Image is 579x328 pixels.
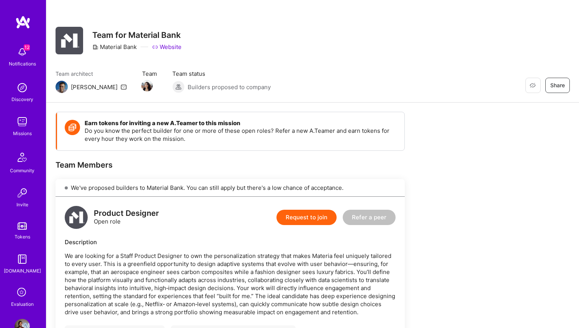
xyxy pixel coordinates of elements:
h4: Earn tokens for inviting a new A.Teamer to this mission [85,120,397,127]
img: teamwork [15,114,30,129]
button: Share [545,78,570,93]
div: Description [65,238,396,246]
p: We are looking for a Staff Product Designer to own the personalization strategy that makes Materi... [65,252,396,316]
div: Discovery [11,95,33,103]
img: guide book [15,251,30,267]
img: Team Architect [56,81,68,93]
h3: Team for Material Bank [92,30,182,40]
img: logo [15,15,31,29]
i: icon Mail [121,84,127,90]
div: Community [10,166,34,175]
img: bell [15,44,30,60]
img: Company Logo [56,27,83,54]
img: Token icon [65,120,80,135]
p: Do you know the perfect builder for one or more of these open roles? Refer a new A.Teamer and ear... [85,127,397,143]
span: Team [142,70,157,78]
div: Notifications [9,60,36,68]
div: [DOMAIN_NAME] [4,267,41,275]
a: Website [152,43,182,51]
span: Builders proposed to company [188,83,271,91]
img: discovery [15,80,30,95]
img: logo [65,206,88,229]
button: Request to join [276,210,337,225]
i: icon SelectionTeam [15,286,29,300]
div: Product Designer [94,209,159,217]
div: Team Members [56,160,405,170]
div: Invite [16,201,28,209]
i: icon EyeClosed [530,82,536,88]
span: Share [550,82,565,89]
div: Evaluation [11,300,34,308]
span: 12 [24,44,30,51]
img: Invite [15,185,30,201]
div: We've proposed builders to Material Bank. You can still apply but there's a low chance of accepta... [56,179,405,197]
i: icon CompanyGray [92,44,98,50]
div: Material Bank [92,43,137,51]
img: Team Member Avatar [141,80,153,91]
span: Team architect [56,70,127,78]
a: Team Member Avatar [142,79,152,92]
button: Refer a peer [343,210,396,225]
div: [PERSON_NAME] [71,83,118,91]
img: Builders proposed to company [172,81,185,93]
div: Tokens [15,233,30,241]
img: tokens [18,222,27,230]
div: Open role [94,209,159,225]
img: Community [13,148,31,166]
span: Team status [172,70,271,78]
div: Missions [13,129,32,137]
